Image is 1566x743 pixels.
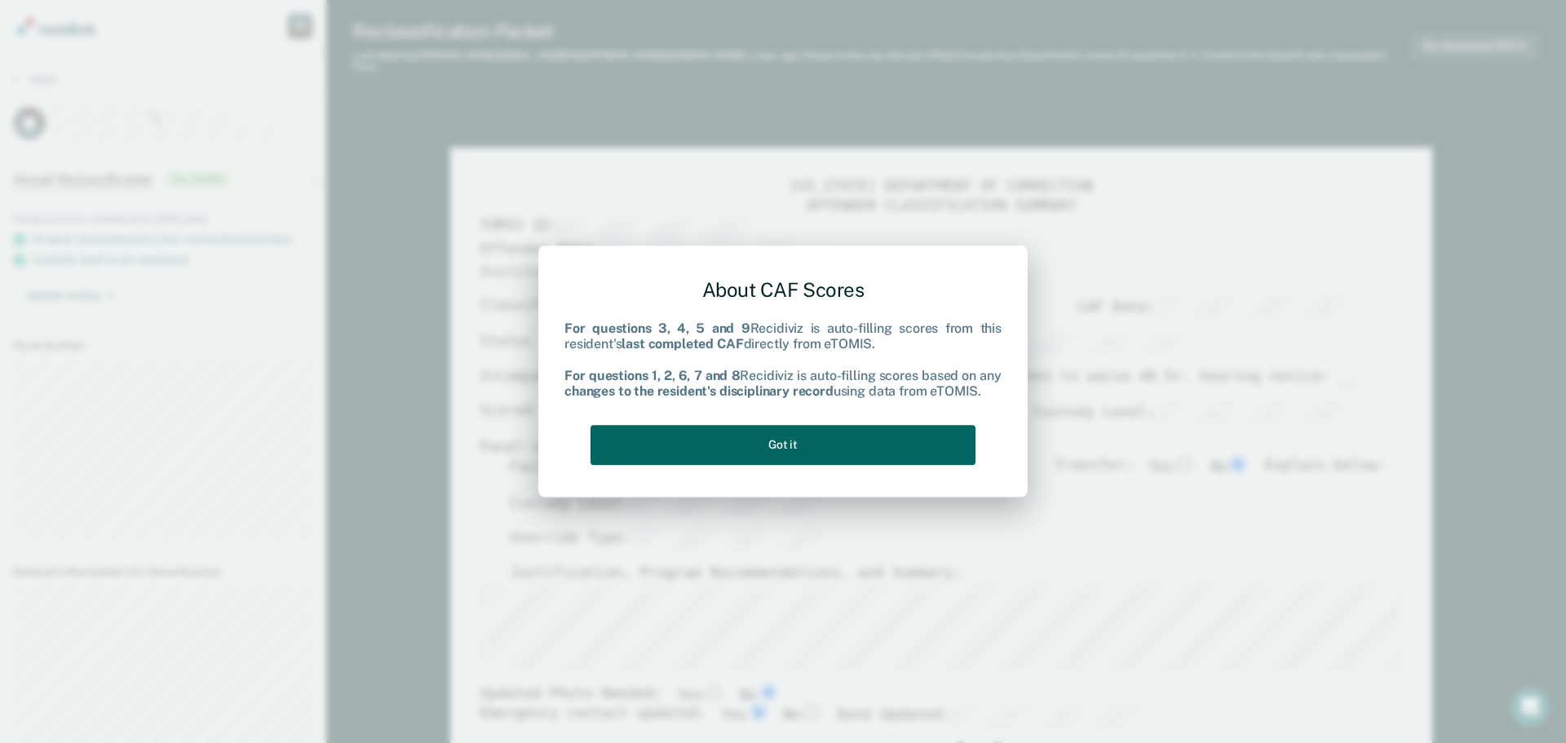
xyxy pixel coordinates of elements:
[622,337,743,352] b: last completed CAF
[564,321,1002,400] div: Recidiviz is auto-filling scores from this resident's directly from eTOMIS. Recidiviz is auto-fil...
[564,265,1002,315] div: About CAF Scores
[591,425,975,465] button: Got it
[564,368,740,383] b: For questions 1, 2, 6, 7 and 8
[564,321,750,337] b: For questions 3, 4, 5 and 9
[564,383,834,399] b: changes to the resident's disciplinary record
